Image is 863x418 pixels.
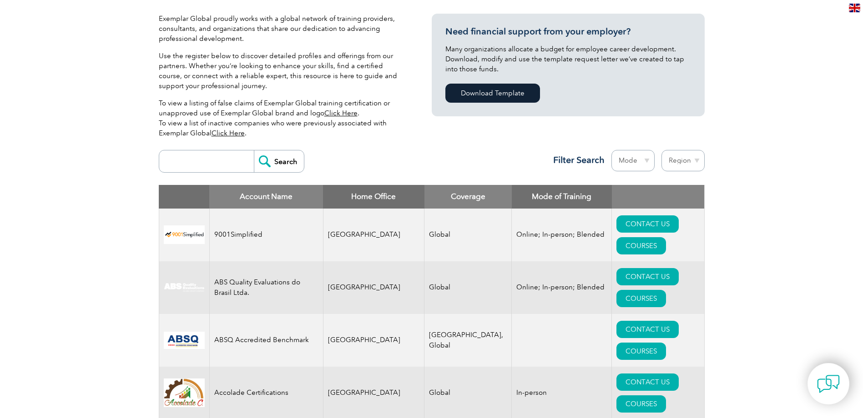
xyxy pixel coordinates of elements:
[159,14,404,44] p: Exemplar Global proudly works with a global network of training providers, consultants, and organ...
[616,215,679,233] a: CONTACT US
[164,225,205,244] img: 37c9c059-616f-eb11-a812-002248153038-logo.png
[323,209,424,261] td: [GEOGRAPHIC_DATA]
[323,261,424,314] td: [GEOGRAPHIC_DATA]
[616,343,666,360] a: COURSES
[424,261,512,314] td: Global
[445,84,540,103] a: Download Template
[209,314,323,367] td: ABSQ Accredited Benchmark
[212,129,245,137] a: Click Here
[612,185,704,209] th: : activate to sort column ascending
[849,4,860,12] img: en
[616,321,679,338] a: CONTACT US
[323,185,424,209] th: Home Office: activate to sort column ascending
[209,209,323,261] td: 9001Simplified
[164,378,205,407] img: 1a94dd1a-69dd-eb11-bacb-002248159486-logo.jpg
[254,150,304,172] input: Search
[548,154,605,166] h3: Filter Search
[817,373,840,395] img: contact-chat.png
[616,373,679,391] a: CONTACT US
[209,185,323,209] th: Account Name: activate to sort column descending
[616,290,666,307] a: COURSES
[209,261,323,314] td: ABS Quality Evaluations do Brasil Ltda.
[512,209,612,261] td: Online; In-person; Blended
[424,185,512,209] th: Coverage: activate to sort column ascending
[424,209,512,261] td: Global
[324,109,358,117] a: Click Here
[164,283,205,293] img: c92924ac-d9bc-ea11-a814-000d3a79823d-logo.jpg
[616,268,679,285] a: CONTACT US
[616,395,666,413] a: COURSES
[323,314,424,367] td: [GEOGRAPHIC_DATA]
[445,26,691,37] h3: Need financial support from your employer?
[424,314,512,367] td: [GEOGRAPHIC_DATA], Global
[445,44,691,74] p: Many organizations allocate a budget for employee career development. Download, modify and use th...
[159,98,404,138] p: To view a listing of false claims of Exemplar Global training certification or unapproved use of ...
[512,261,612,314] td: Online; In-person; Blended
[616,237,666,254] a: COURSES
[159,51,404,91] p: Use the register below to discover detailed profiles and offerings from our partners. Whether you...
[164,332,205,349] img: cc24547b-a6e0-e911-a812-000d3a795b83-logo.png
[512,185,612,209] th: Mode of Training: activate to sort column ascending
